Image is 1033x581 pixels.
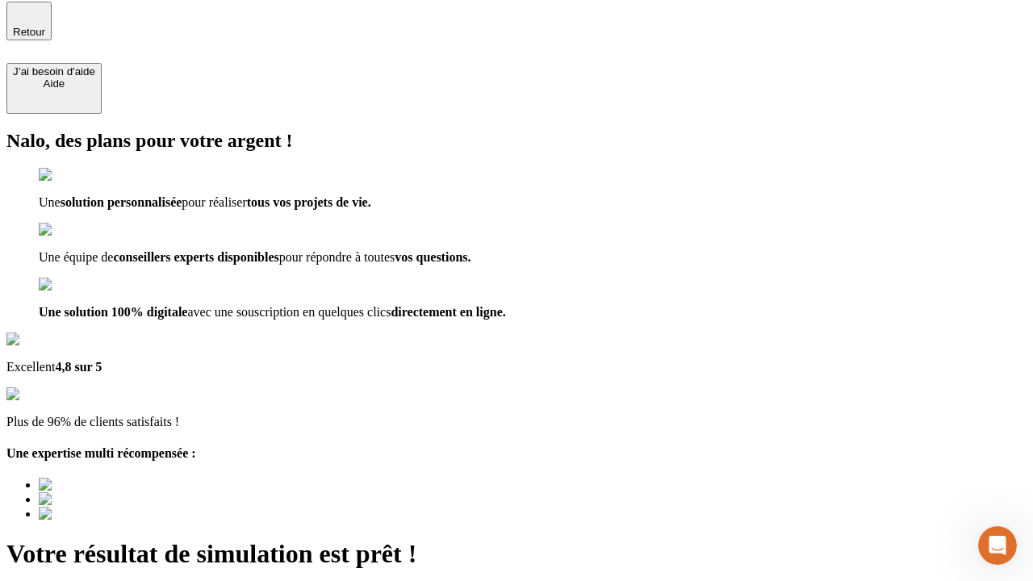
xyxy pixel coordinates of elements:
img: Best savings advice award [39,507,188,521]
span: Une solution 100% digitale [39,305,187,319]
img: Best savings advice award [39,492,188,507]
div: Aide [13,77,95,90]
span: Une équipe de [39,250,113,264]
div: J’ai besoin d'aide [13,65,95,77]
span: 4,8 sur 5 [55,360,102,374]
span: pour réaliser [182,195,246,209]
iframe: Intercom live chat [978,526,1017,565]
p: Plus de 96% de clients satisfaits ! [6,415,1027,429]
button: J’ai besoin d'aideAide [6,63,102,114]
h1: Votre résultat de simulation est prêt ! [6,539,1027,569]
span: Retour [13,26,45,38]
img: Google Review [6,332,100,347]
span: avec une souscription en quelques clics [187,305,391,319]
span: solution personnalisée [61,195,182,209]
span: conseillers experts disponibles [113,250,278,264]
span: tous vos projets de vie. [247,195,371,209]
span: vos questions. [395,250,470,264]
button: Retour [6,2,52,40]
span: pour répondre à toutes [279,250,395,264]
span: Une [39,195,61,209]
h2: Nalo, des plans pour votre argent ! [6,130,1027,152]
img: reviews stars [6,387,86,402]
span: directement en ligne. [391,305,505,319]
img: checkmark [39,168,108,182]
h4: Une expertise multi récompensée : [6,446,1027,461]
img: checkmark [39,278,108,292]
img: checkmark [39,223,108,237]
span: Excellent [6,360,55,374]
img: Best savings advice award [39,478,188,492]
